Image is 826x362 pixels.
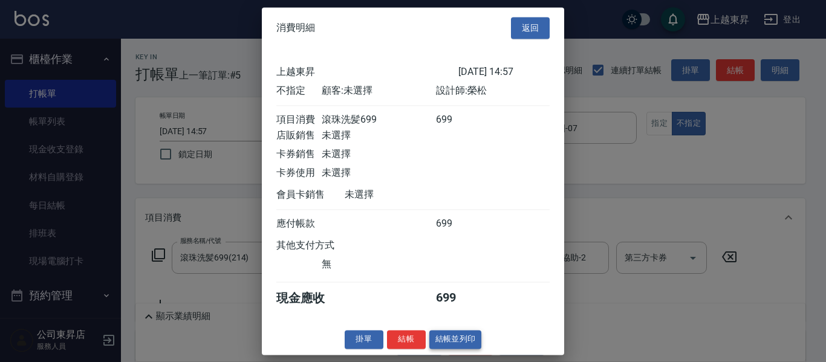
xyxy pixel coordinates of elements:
div: [DATE] 14:57 [458,66,550,79]
button: 結帳 [387,330,426,349]
button: 返回 [511,17,550,39]
div: 滾珠洗髪699 [322,114,435,126]
div: 卡券使用 [276,167,322,179]
div: 卡券銷售 [276,148,322,161]
div: 項目消費 [276,114,322,126]
button: 結帳並列印 [429,330,482,349]
div: 顧客: 未選擇 [322,85,435,97]
div: 不指定 [276,85,322,97]
div: 未選擇 [345,189,458,201]
div: 699 [436,218,481,230]
div: 699 [436,114,481,126]
div: 上越東昇 [276,66,458,79]
div: 應付帳款 [276,218,322,230]
button: 掛單 [345,330,383,349]
div: 未選擇 [322,129,435,142]
div: 店販銷售 [276,129,322,142]
div: 未選擇 [322,148,435,161]
div: 其他支付方式 [276,239,368,252]
div: 699 [436,290,481,306]
div: 會員卡銷售 [276,189,345,201]
div: 未選擇 [322,167,435,179]
div: 無 [322,258,435,271]
div: 現金應收 [276,290,345,306]
div: 設計師: 榮松 [436,85,550,97]
span: 消費明細 [276,22,315,34]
